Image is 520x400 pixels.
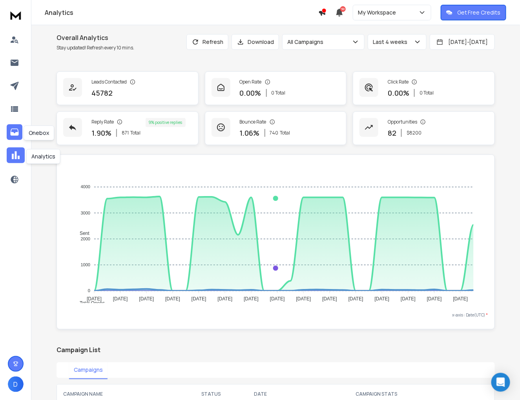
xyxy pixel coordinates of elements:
span: 50 [340,6,346,12]
p: My Workspace [358,9,399,16]
h1: Analytics [45,8,318,17]
div: Onebox [24,125,54,140]
div: Analytics [26,149,60,164]
img: logo [8,8,24,22]
p: Get Free Credits [457,9,501,16]
button: Get Free Credits [441,5,506,20]
button: D [8,376,24,392]
div: Open Intercom Messenger [491,373,510,392]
